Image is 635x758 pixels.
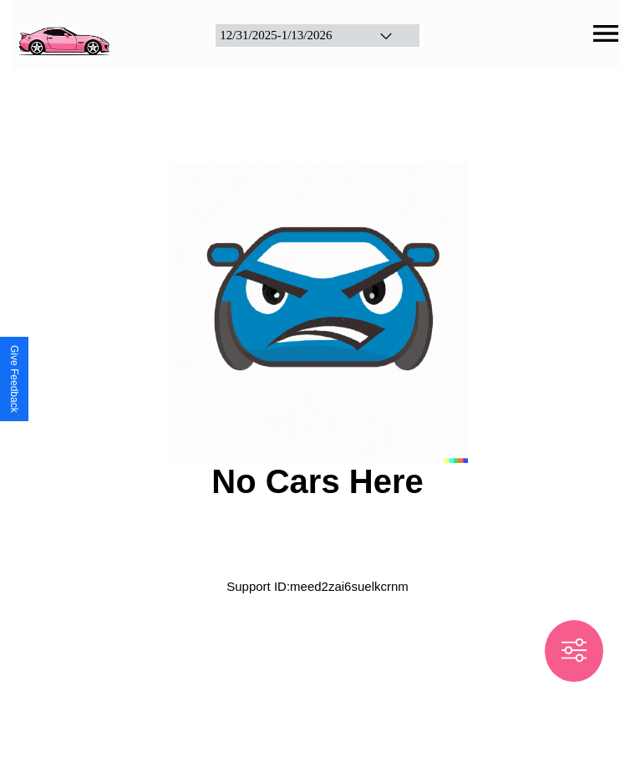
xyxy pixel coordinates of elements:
img: logo [13,8,114,59]
h2: No Cars Here [211,463,423,501]
div: Give Feedback [8,345,20,413]
p: Support ID: meed2zai6suelkcrnm [226,575,409,598]
img: car [167,162,468,463]
div: 12 / 31 / 2025 - 1 / 13 / 2026 [220,28,356,43]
